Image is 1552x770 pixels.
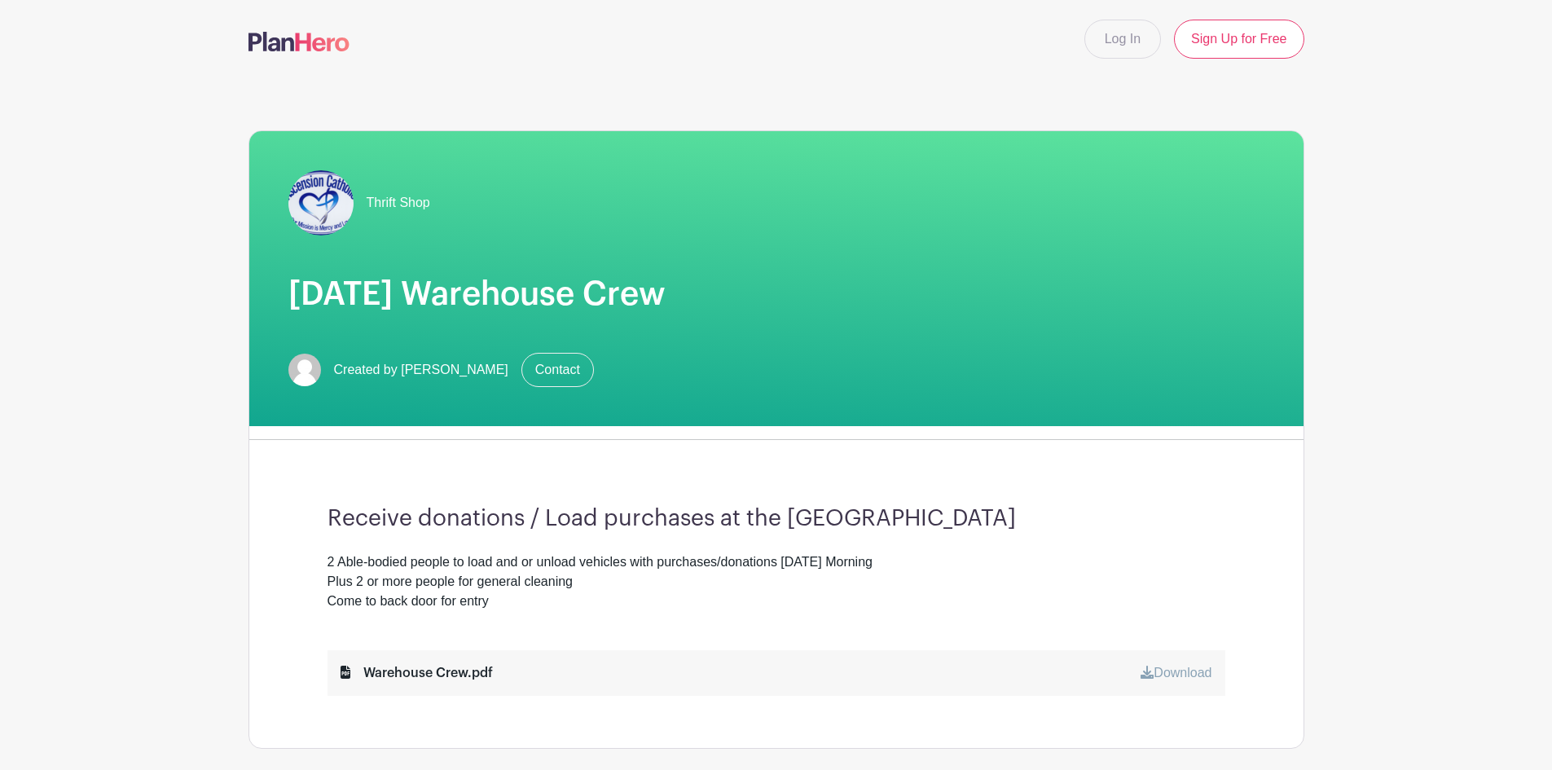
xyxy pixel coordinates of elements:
a: Sign Up for Free [1174,20,1304,59]
img: .AscensionLogo002.png [288,170,354,235]
img: logo-507f7623f17ff9eddc593b1ce0a138ce2505c220e1c5a4e2b4648c50719b7d32.svg [248,32,350,51]
span: Created by [PERSON_NAME] [334,360,508,380]
div: Warehouse Crew.pdf [341,663,493,683]
h1: [DATE] Warehouse Crew [288,275,1264,314]
a: Contact [521,353,594,387]
span: Thrift Shop [367,193,430,213]
img: default-ce2991bfa6775e67f084385cd625a349d9dcbb7a52a09fb2fda1e96e2d18dcdb.png [288,354,321,386]
a: Download [1141,666,1211,680]
a: Log In [1084,20,1161,59]
div: 2 Able-bodied people to load and or unload vehicles with purchases/donations [DATE] Morning Plus ... [328,552,1225,611]
h3: Receive donations / Load purchases at the [GEOGRAPHIC_DATA] [328,505,1225,533]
